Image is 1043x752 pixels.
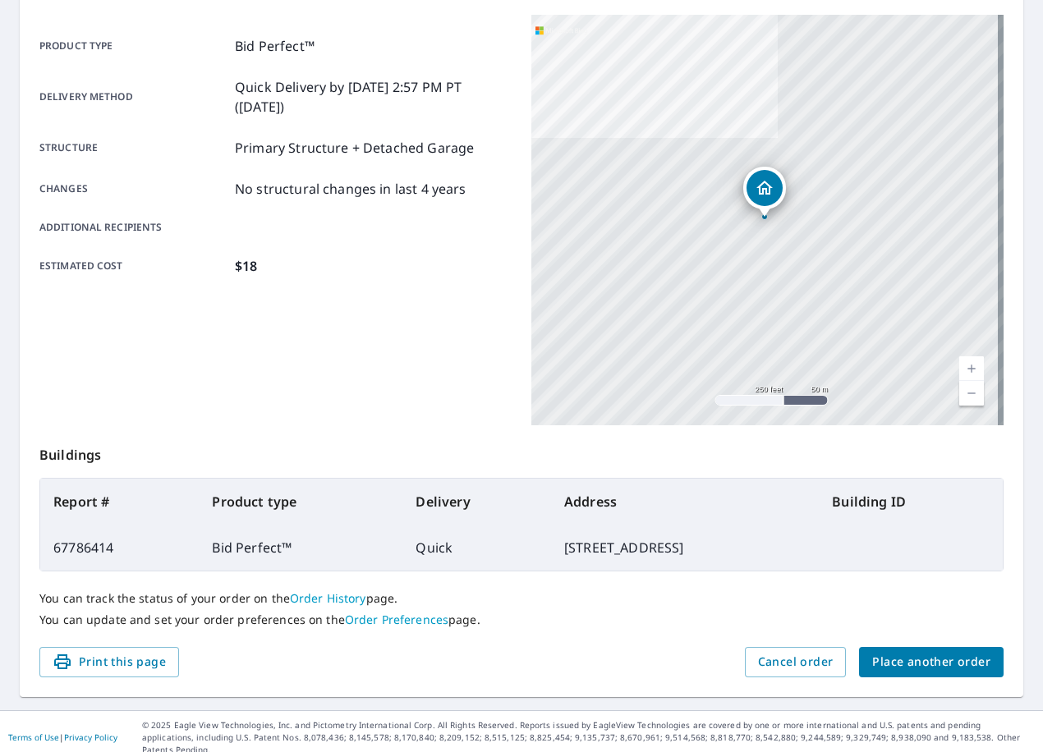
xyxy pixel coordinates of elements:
a: Privacy Policy [64,731,117,743]
p: Bid Perfect™ [235,36,315,56]
span: Cancel order [758,652,834,672]
td: Bid Perfect™ [199,525,402,571]
p: Additional recipients [39,220,228,235]
p: $18 [235,256,257,276]
th: Delivery [402,479,551,525]
p: Quick Delivery by [DATE] 2:57 PM PT ([DATE]) [235,77,512,117]
p: Product type [39,36,228,56]
th: Report # [40,479,199,525]
a: Current Level 17, Zoom Out [959,381,984,406]
p: You can track the status of your order on the page. [39,591,1004,606]
p: No structural changes in last 4 years [235,179,466,199]
div: Dropped pin, building 1, Residential property, 1200 SE 7th St Lees Summit, MO 64063 [743,167,786,218]
p: | [8,732,117,742]
p: You can update and set your order preferences on the page. [39,612,1004,627]
th: Product type [199,479,402,525]
th: Address [551,479,819,525]
a: Current Level 17, Zoom In [959,356,984,381]
p: Structure [39,138,228,158]
td: Quick [402,525,551,571]
button: Print this page [39,647,179,677]
p: Buildings [39,425,1004,478]
a: Order History [290,590,366,606]
span: Print this page [53,652,166,672]
a: Terms of Use [8,731,59,743]
td: [STREET_ADDRESS] [551,525,819,571]
p: Estimated cost [39,256,228,276]
p: Delivery method [39,77,228,117]
a: Order Preferences [345,612,448,627]
button: Place another order [859,647,1004,677]
button: Cancel order [745,647,847,677]
span: Place another order [872,652,990,672]
p: Primary Structure + Detached Garage [235,138,474,158]
p: Changes [39,179,228,199]
th: Building ID [819,479,1003,525]
td: 67786414 [40,525,199,571]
